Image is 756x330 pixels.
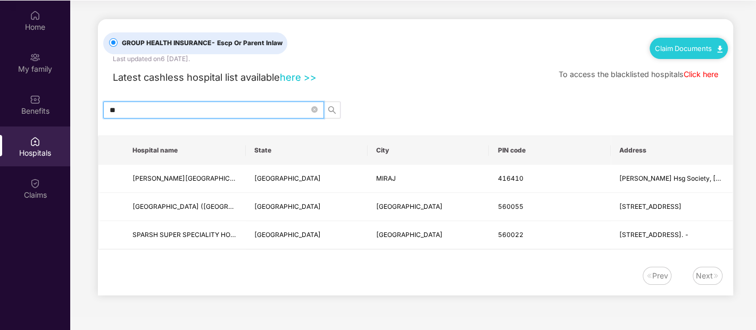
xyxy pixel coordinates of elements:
td: KARNATAKA [246,193,368,221]
span: Address [619,146,724,155]
span: [STREET_ADDRESS]. - [619,231,689,239]
td: No. 26 - 1, 80 Feet Road, Yeshwanthpur, Malleshwaram West [611,193,733,221]
a: Click here [684,70,718,79]
img: svg+xml;base64,PHN2ZyBpZD0iQ2xhaW0iIHhtbG5zPSJodHRwOi8vd3d3LnczLm9yZy8yMDAwL3N2ZyIgd2lkdGg9IjIwIi... [30,178,40,189]
th: Address [611,136,733,165]
span: 560055 [497,202,523,210]
td: BANGALORE [368,221,489,249]
div: Last updated on 6 [DATE] . [113,54,190,64]
span: [PERSON_NAME][GEOGRAPHIC_DATA] - MIRAJ [132,174,279,182]
img: svg+xml;base64,PHN2ZyBpZD0iSG9tZSIgeG1sbnM9Imh0dHA6Ly93d3cudzMub3JnLzIwMDAvc3ZnIiB3aWR0aD0iMjAiIG... [30,10,40,21]
img: svg+xml;base64,PHN2ZyB3aWR0aD0iMjAiIGhlaWdodD0iMjAiIHZpZXdCb3g9IjAgMCAyMCAyMCIgZmlsbD0ibm9uZSIgeG... [30,52,40,63]
td: KARNATAKA [246,221,368,249]
span: 416410 [497,174,523,182]
img: svg+xml;base64,PHN2ZyB4bWxucz0iaHR0cDovL3d3dy53My5vcmcvMjAwMC9zdmciIHdpZHRoPSIxMC40IiBoZWlnaHQ9Ij... [717,46,722,53]
span: [GEOGRAPHIC_DATA] [376,231,443,239]
span: GROUP HEALTH INSURANCE [118,38,287,48]
span: [GEOGRAPHIC_DATA] [376,202,443,210]
a: here >> [280,71,317,83]
td: MANIPAL HOSPITAL (YESHWANTHPUR) - BANGALORE [124,193,246,221]
span: [GEOGRAPHIC_DATA] [254,231,321,239]
span: 560022 [497,231,523,239]
img: svg+xml;base64,PHN2ZyBpZD0iSG9zcGl0YWxzIiB4bWxucz0iaHR0cDovL3d3dy53My5vcmcvMjAwMC9zdmciIHdpZHRoPS... [30,136,40,147]
td: AKASHDEEP HOSPITAL - MIRAJ [124,165,246,193]
td: No.4,Tumkur Road ,Yeshwanthpur ,Bangalore -22. - [611,221,733,249]
span: SPARSH SUPER SPECIALITY HOSPITAL- BANGLORE [132,231,292,239]
span: Latest cashless hospital list available [113,71,280,83]
span: [GEOGRAPHIC_DATA] ([GEOGRAPHIC_DATA]) - [GEOGRAPHIC_DATA] [132,202,346,210]
span: [GEOGRAPHIC_DATA] [254,202,321,210]
img: svg+xml;base64,PHN2ZyB4bWxucz0iaHR0cDovL3d3dy53My5vcmcvMjAwMC9zdmciIHdpZHRoPSIxNiIgaGVpZ2h0PSIxNi... [713,273,719,279]
span: - Escp Or Parent Inlaw [211,39,283,47]
button: search [323,101,340,119]
span: search [324,106,340,114]
img: svg+xml;base64,PHN2ZyB4bWxucz0iaHR0cDovL3d3dy53My5vcmcvMjAwMC9zdmciIHdpZHRoPSIxNiIgaGVpZ2h0PSIxNi... [646,273,652,279]
span: [GEOGRAPHIC_DATA] [254,174,321,182]
span: [STREET_ADDRESS] [619,202,682,210]
span: close-circle [311,106,318,113]
td: SPARSH SUPER SPECIALITY HOSPITAL- BANGLORE [124,221,246,249]
span: Hospital name [132,146,237,155]
a: Claim Documents [655,44,722,53]
td: MIRAJ [368,165,489,193]
div: Prev [652,270,668,282]
th: State [246,136,368,165]
td: Yeshwant Hsg Society, Sangli Road, Sukhsagar Hotel [611,165,733,193]
th: Hospital name [124,136,246,165]
th: PIN code [489,136,611,165]
td: MAHARASHTRA [246,165,368,193]
td: BANGALORE [368,193,489,221]
span: close-circle [311,105,318,115]
span: To access the blacklisted hospitals [559,70,684,79]
div: Next [696,270,713,282]
th: City [368,136,489,165]
span: MIRAJ [376,174,396,182]
img: svg+xml;base64,PHN2ZyBpZD0iQmVuZWZpdHMiIHhtbG5zPSJodHRwOi8vd3d3LnczLm9yZy8yMDAwL3N2ZyIgd2lkdGg9Ij... [30,94,40,105]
